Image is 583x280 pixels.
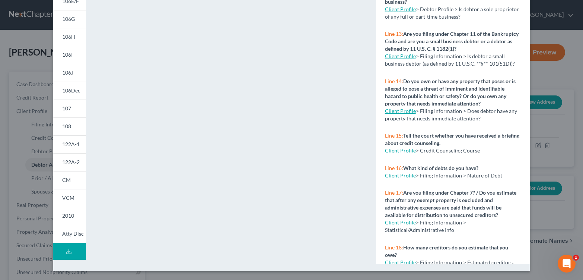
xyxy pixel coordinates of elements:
[385,108,416,114] a: Client Profile
[385,244,508,258] strong: How many creditors do you estimate that you owe?
[385,244,403,251] span: Line 18:
[62,177,71,183] span: CM
[385,6,416,12] a: Client Profile
[385,165,403,171] span: Line 16:
[416,172,502,179] span: > Filing Information > Nature of Debt
[403,165,478,171] strong: What kind of debts do you have?
[53,64,86,82] a: 106J
[62,159,80,165] span: 122A-2
[53,207,86,225] a: 2010
[53,225,86,243] a: Atty Disc
[53,189,86,207] a: VCM
[385,53,416,59] a: Client Profile
[385,31,403,37] span: Line 13:
[385,189,516,218] strong: Are you filing under Chapter 7? / Do you estimate that after any exempt property is excluded and ...
[62,213,74,219] span: 2010
[62,87,80,94] span: 106Dec
[62,123,71,129] span: 108
[53,46,86,64] a: 106I
[53,100,86,117] a: 107
[416,147,480,154] span: > Credit Counseling Course
[385,147,416,154] a: Client Profile
[385,78,403,84] span: Line 14:
[62,69,73,76] span: 106J
[385,6,519,20] span: > Debtor Profile > Is debtor a sole proprietor of any full or part-time business?
[53,135,86,153] a: 122A-1
[62,141,80,147] span: 122A-1
[62,105,71,111] span: 107
[573,255,579,261] span: 1
[385,132,519,146] strong: Tell the court whether you have received a briefing about credit counseling.
[385,172,416,179] a: Client Profile
[385,259,514,273] span: > Filing Information > Estimated creditors, liabilities, assets
[53,171,86,189] a: CM
[62,16,75,22] span: 106G
[385,189,403,196] span: Line 17:
[53,82,86,100] a: 106Dec
[385,259,416,265] a: Client Profile
[385,219,416,226] a: Client Profile
[385,53,515,67] span: > Filing Information > Is debtor a small business debtor (as defined by 11 U.S.C. **§** 101(51D))?
[558,255,576,273] iframe: Intercom live chat
[62,51,73,58] span: 106I
[53,117,86,135] a: 108
[385,78,516,107] strong: Do you own or have any property that poses or is alleged to pose a threat of imminent and identif...
[53,10,86,28] a: 106G
[62,34,75,40] span: 106H
[385,31,519,52] strong: Are you filing under Chapter 11 of the Bankruptcy Code and are you a small business debtor or a d...
[385,219,466,233] span: > Filing Information > Statistical/Administrative Info
[53,153,86,171] a: 122A-2
[62,195,74,201] span: VCM
[62,230,84,237] span: Atty Disc
[385,132,403,139] span: Line 15:
[385,108,517,122] span: > Filing Information > Does debtor have any property that needs immediate attention?
[53,28,86,46] a: 106H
